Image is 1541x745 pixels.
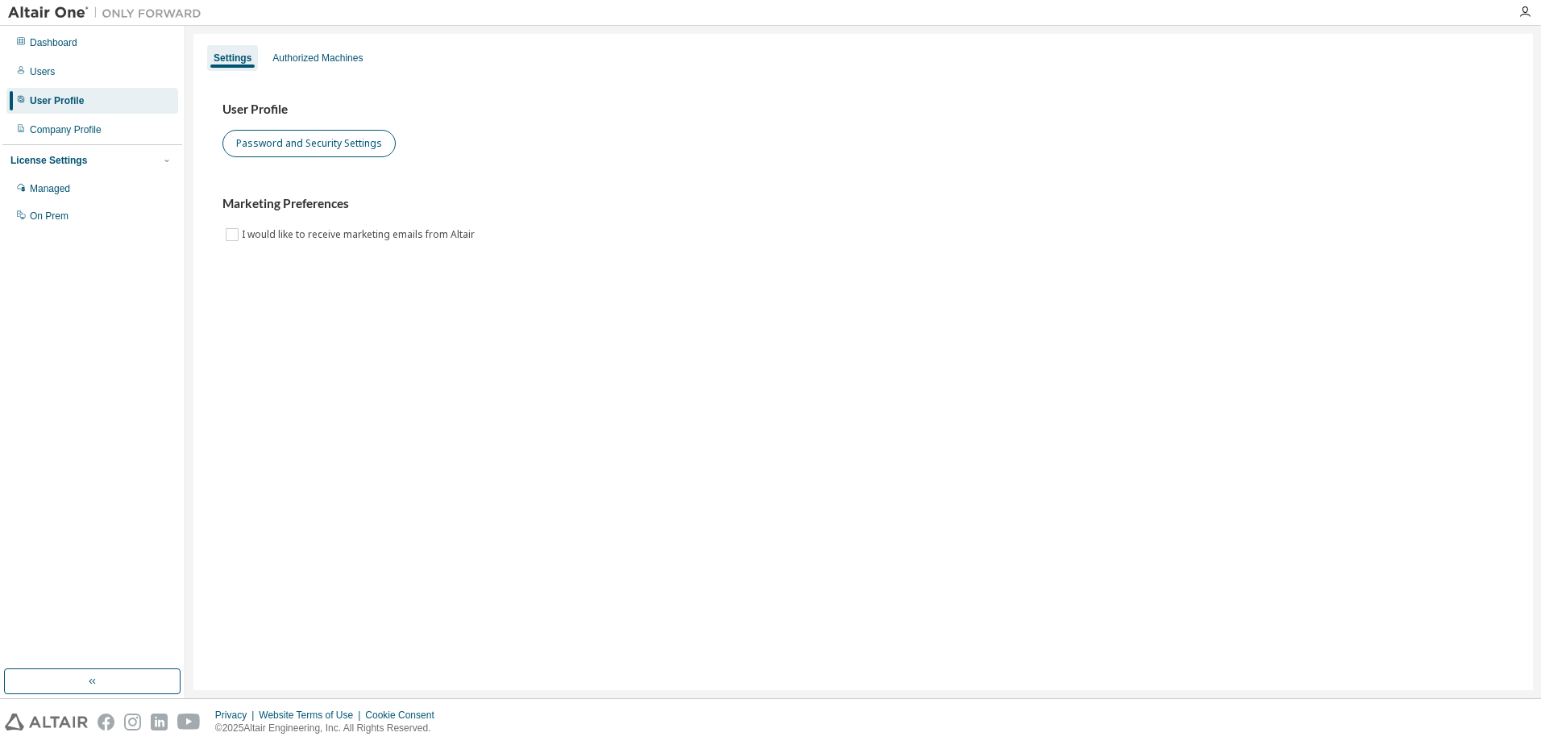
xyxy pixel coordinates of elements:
div: Company Profile [30,123,102,136]
h3: User Profile [222,102,1504,118]
p: © 2025 Altair Engineering, Inc. All Rights Reserved. [215,722,444,735]
div: Authorized Machines [272,52,363,65]
div: Privacy [215,709,259,722]
div: Managed [30,182,70,195]
div: Users [30,65,55,78]
div: Cookie Consent [365,709,443,722]
div: License Settings [10,154,87,167]
img: facebook.svg [98,714,114,730]
img: altair_logo.svg [5,714,88,730]
img: instagram.svg [124,714,141,730]
div: Settings [214,52,251,65]
div: Website Terms of Use [259,709,365,722]
label: I would like to receive marketing emails from Altair [242,225,478,244]
div: Dashboard [30,36,77,49]
div: User Profile [30,94,84,107]
img: linkedin.svg [151,714,168,730]
img: Altair One [8,5,210,21]
button: Password and Security Settings [222,130,396,157]
img: youtube.svg [177,714,201,730]
div: On Prem [30,210,69,223]
h3: Marketing Preferences [222,196,1504,212]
